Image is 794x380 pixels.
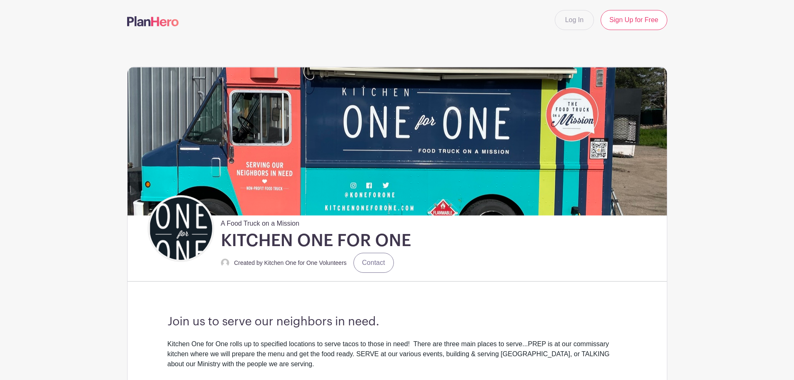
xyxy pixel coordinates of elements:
div: Kitchen One for One rolls up to specified locations to serve tacos to those in need! There are th... [168,339,627,379]
img: logo-507f7623f17ff9eddc593b1ce0a138ce2505c220e1c5a4e2b4648c50719b7d32.svg [127,16,179,26]
h3: Join us to serve our neighbors in need. [168,315,627,329]
img: Black%20Verticle%20KO4O%202.png [150,197,212,260]
h1: KITCHEN ONE FOR ONE [221,230,411,251]
a: Sign Up for Free [601,10,667,30]
a: Log In [555,10,594,30]
img: default-ce2991bfa6775e67f084385cd625a349d9dcbb7a52a09fb2fda1e96e2d18dcdb.png [221,259,229,267]
img: IMG_9124.jpeg [128,67,667,215]
small: Created by Kitchen One for One Volunteers [234,259,347,266]
a: Contact [353,253,394,273]
span: A Food Truck on a Mission [221,215,300,229]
